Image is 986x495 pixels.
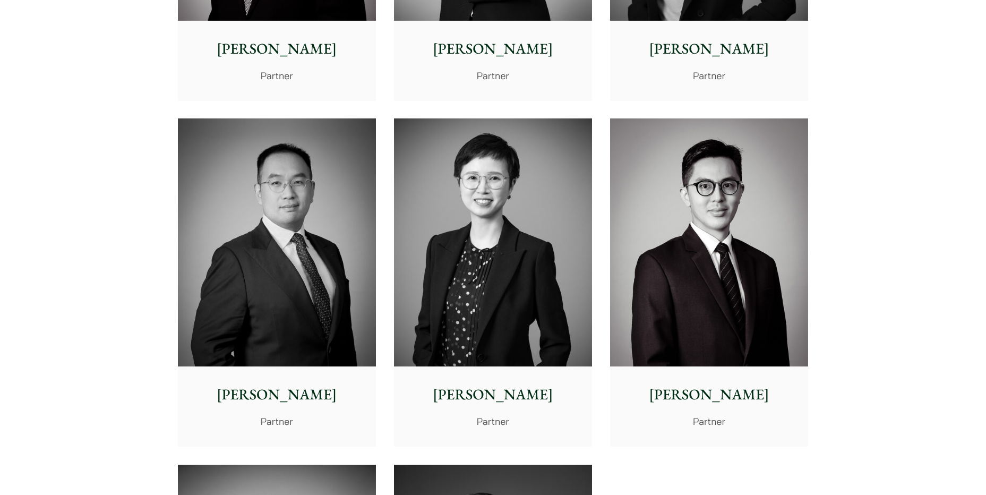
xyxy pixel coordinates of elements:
[402,69,584,83] p: Partner
[402,414,584,429] p: Partner
[402,38,584,60] p: [PERSON_NAME]
[619,69,800,83] p: Partner
[186,69,367,83] p: Partner
[186,383,367,406] p: [PERSON_NAME]
[619,38,800,60] p: [PERSON_NAME]
[186,38,367,60] p: [PERSON_NAME]
[402,383,584,406] p: [PERSON_NAME]
[186,414,367,429] p: Partner
[394,118,592,447] a: [PERSON_NAME] Partner
[619,383,800,406] p: [PERSON_NAME]
[178,118,376,447] a: [PERSON_NAME] Partner
[610,118,808,447] a: [PERSON_NAME] Partner
[619,414,800,429] p: Partner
